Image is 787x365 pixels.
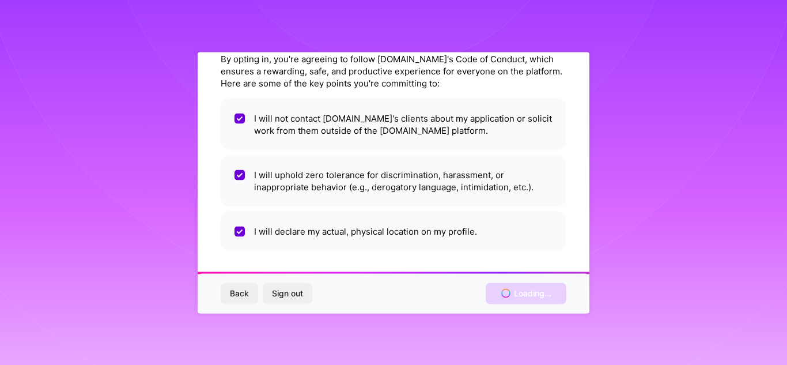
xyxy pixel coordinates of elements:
span: Sign out [272,288,303,299]
button: Back [221,283,258,304]
li: I will declare my actual, physical location on my profile. [221,211,566,251]
span: Back [230,288,249,299]
li: I will not contact [DOMAIN_NAME]'s clients about my application or solicit work from them outside... [221,98,566,150]
div: By opting in, you're agreeing to follow [DOMAIN_NAME]'s Code of Conduct, which ensures a rewardin... [221,52,566,89]
button: Sign out [263,283,312,304]
li: I will uphold zero tolerance for discrimination, harassment, or inappropriate behavior (e.g., der... [221,155,566,206]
